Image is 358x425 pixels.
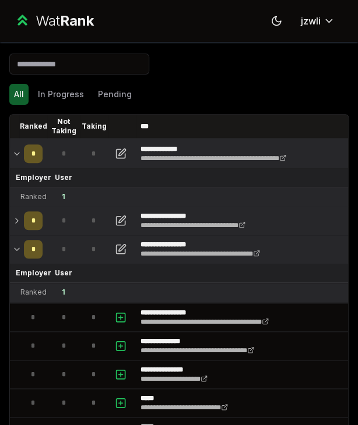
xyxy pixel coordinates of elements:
[36,12,94,30] div: Wat
[82,122,107,131] p: Taking
[47,168,80,187] td: User
[33,84,89,105] button: In Progress
[20,192,47,201] div: Ranked
[14,12,94,30] a: WatRank
[9,84,29,105] button: All
[51,117,76,136] p: Not Taking
[47,264,80,282] td: User
[20,288,47,297] div: Ranked
[20,122,47,131] p: Ranked
[62,288,65,297] div: 1
[292,10,344,31] button: jzwli
[62,192,65,201] div: 1
[19,264,47,282] td: Employer
[60,12,94,29] span: Rank
[19,168,47,187] td: Employer
[93,84,136,105] button: Pending
[301,14,321,28] span: jzwli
